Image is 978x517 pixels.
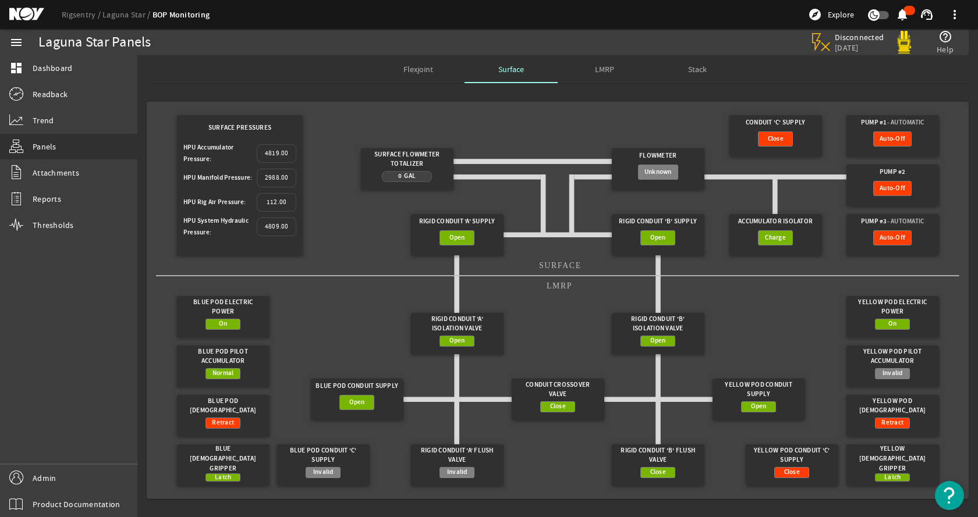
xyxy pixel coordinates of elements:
div: Conduit Crossover Valve [516,379,600,401]
button: Explore [803,5,859,24]
div: Rigid Conduit 'A' Flush Valve [416,444,499,467]
div: Blue Pod Conduit Supply [316,379,399,395]
span: Thresholds [33,219,74,231]
a: BOP Monitoring [153,9,210,20]
span: Gal [404,172,416,180]
div: Yellow [DEMOGRAPHIC_DATA] Gripper [851,444,934,473]
div: HPU Manifold Pressure: [183,172,257,184]
span: 0 [398,172,402,180]
span: Close [650,466,666,478]
span: - Automatic [887,118,924,128]
div: Flowmeter [616,148,700,165]
span: Product Documentation [33,498,120,510]
button: Open Resource Center [935,481,964,510]
div: Rigid Conduit 'A' Isolation Valve [416,313,499,336]
span: Close [784,466,800,478]
span: Open [650,335,666,347]
div: Rigid Conduit 'B' Supply [616,214,700,230]
span: Auto-Off [880,183,905,194]
a: Rigsentry [62,9,102,20]
span: [DATE] [835,42,884,53]
div: Rigid Conduit 'A' Supply [416,214,499,230]
span: Reports [33,193,61,205]
div: Blue [DEMOGRAPHIC_DATA] Gripper [182,444,265,473]
span: Retract [881,417,903,429]
span: Close [768,133,784,145]
span: 4819.00 [265,148,289,159]
div: Conduit 'C' Supply [734,115,817,131]
span: Disconnected [835,32,884,42]
span: Explore [828,9,854,20]
span: Readback [33,88,68,100]
span: - Automatic [887,217,924,227]
span: Open [751,401,767,412]
span: On [888,318,897,330]
span: Open [449,232,465,244]
span: 112.00 [267,197,287,208]
div: Pump #3 [851,214,934,230]
div: Laguna Star Panels [38,37,151,48]
div: Yellow Pod [DEMOGRAPHIC_DATA] [851,395,934,418]
mat-icon: support_agent [920,8,934,22]
a: Laguna Star [102,9,153,20]
span: Open [449,335,465,347]
span: Auto-Off [880,133,905,145]
div: Surface Pressures [183,115,296,141]
button: more_vert [941,1,969,28]
span: Auto-Off [880,232,905,244]
div: Blue Pod Pilot Accumulator [182,345,265,368]
mat-icon: explore [808,8,822,22]
span: Panels [33,141,56,152]
span: Close [550,401,566,412]
span: Invalid [447,466,467,478]
span: Retract [212,417,234,429]
img: Yellowpod.svg [892,31,916,54]
span: On [219,318,228,330]
div: Blue Pod [DEMOGRAPHIC_DATA] [182,395,265,418]
div: HPU Rig Air Pressure: [183,197,257,208]
span: Attachments [33,167,79,179]
div: Yellow Pod Electric Power [851,296,934,319]
span: Charge [765,232,786,244]
mat-icon: dashboard [9,61,23,75]
div: HPU System Hydraulic Pressure: [183,215,257,238]
span: Latch [215,472,231,483]
span: Unknown [644,166,672,178]
div: Rigid Conduit 'B' Isolation Valve [616,313,700,336]
span: Help [937,44,954,55]
span: Open [349,397,365,408]
span: Flexjoint [403,65,433,73]
div: Accumulator Isolator [734,214,817,230]
div: Yellow Pod Pilot Accumulator [851,345,934,368]
mat-icon: help_outline [938,30,952,44]
div: HPU Accumulator Pressure: [183,142,257,165]
span: 2988.00 [265,172,289,184]
div: Rigid Conduit 'B' Flush Valve [616,444,700,467]
span: 4809.00 [265,221,289,233]
span: Latch [884,472,901,483]
span: Trend [33,115,54,126]
span: Invalid [883,368,903,379]
span: Open [650,232,666,244]
span: Surface [498,65,524,73]
mat-icon: menu [9,35,23,49]
div: Yellow Pod Conduit Supply [717,379,800,401]
div: Blue Pod Conduit 'C' Supply [282,444,365,467]
span: Admin [33,472,56,484]
div: Blue Pod Electric Power [182,296,265,319]
div: Yellow Pod Conduit 'C' Supply [750,444,834,467]
span: Dashboard [33,62,72,74]
span: Normal [212,368,234,379]
div: Pump #2 [851,165,934,181]
div: Surface Flowmeter Totalizer [366,148,449,171]
span: Invalid [313,466,334,478]
span: Stack [688,65,707,73]
div: Pump #1 [851,115,934,131]
span: LMRP [595,65,614,73]
mat-icon: notifications [895,8,909,22]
